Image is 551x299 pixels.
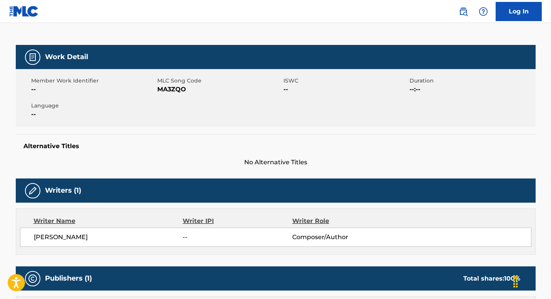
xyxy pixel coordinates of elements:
[45,274,92,283] h5: Publishers (1)
[31,85,155,94] span: --
[34,233,183,242] span: [PERSON_NAME]
[496,2,542,21] a: Log In
[157,77,281,85] span: MLC Song Code
[283,77,408,85] span: ISWC
[459,7,468,16] img: search
[410,77,534,85] span: Duration
[28,274,37,283] img: Publishers
[183,233,292,242] span: --
[31,110,155,119] span: --
[463,274,520,283] div: Total shares:
[31,102,155,110] span: Language
[28,53,37,62] img: Work Detail
[9,6,39,17] img: MLC Logo
[33,216,183,226] div: Writer Name
[157,85,281,94] span: MA3ZQO
[292,233,392,242] span: Composer/Author
[504,275,520,282] span: 100 %
[509,270,522,293] div: Drag
[16,158,536,167] span: No Alternative Titles
[283,85,408,94] span: --
[513,262,551,299] iframe: Chat Widget
[23,142,528,150] h5: Alternative Titles
[183,216,292,226] div: Writer IPI
[479,7,488,16] img: help
[28,186,37,195] img: Writers
[31,77,155,85] span: Member Work Identifier
[476,4,491,19] div: Help
[45,186,81,195] h5: Writers (1)
[45,53,88,61] h5: Work Detail
[292,216,392,226] div: Writer Role
[410,85,534,94] span: --:--
[456,4,471,19] a: Public Search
